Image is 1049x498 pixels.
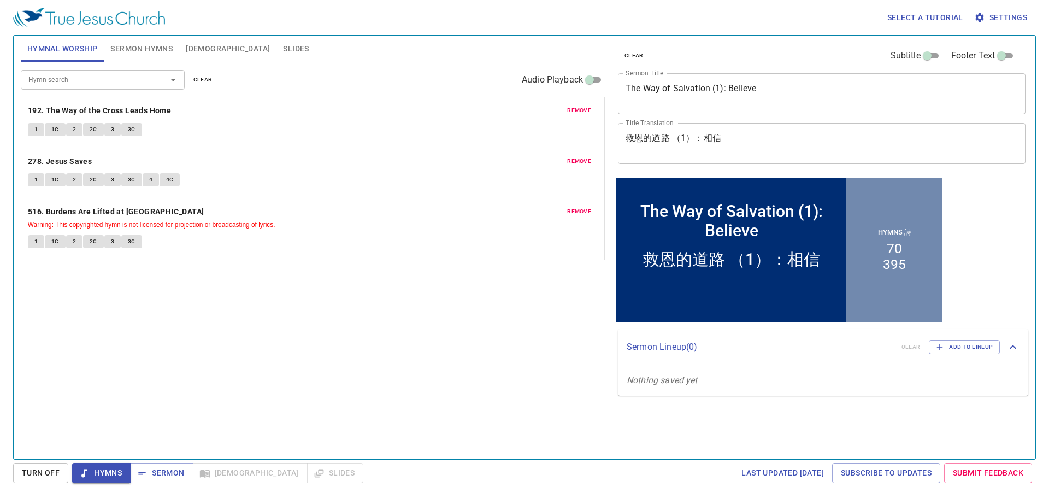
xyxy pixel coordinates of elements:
[626,133,1018,154] textarea: 救恩的道路 （1）：相信
[627,375,698,385] i: Nothing saved yet
[929,340,1000,354] button: Add to Lineup
[28,104,171,118] b: 192. The Way of the Cross Leads Home
[627,341,893,354] p: Sermon Lineup ( 0 )
[28,173,44,186] button: 1
[51,175,59,185] span: 1C
[111,237,114,247] span: 3
[624,51,644,61] span: clear
[27,42,98,56] span: Hymnal Worship
[737,463,828,483] a: Last updated [DATE]
[618,49,650,62] button: clear
[567,207,591,216] span: remove
[81,466,122,480] span: Hymns
[104,235,121,248] button: 3
[143,173,159,186] button: 4
[90,237,97,247] span: 2C
[34,125,38,134] span: 1
[283,42,309,56] span: Slides
[13,8,165,27] img: True Jesus Church
[121,123,142,136] button: 3C
[45,123,66,136] button: 1C
[104,173,121,186] button: 3
[561,104,598,117] button: remove
[28,104,173,118] button: 192. The Way of the Cross Leads Home
[83,123,104,136] button: 2C
[22,466,60,480] span: Turn Off
[972,8,1032,28] button: Settings
[193,75,213,85] span: clear
[72,463,131,483] button: Hymns
[891,49,921,62] span: Subtitle
[561,205,598,218] button: remove
[28,221,275,229] small: Warning: This copyrighted hymn is not licensed for projection or broadcasting of lyrics.
[83,235,104,248] button: 2C
[121,235,142,248] button: 3C
[561,155,598,168] button: remove
[34,175,38,185] span: 1
[28,155,92,168] b: 278. Jesus Saves
[51,237,59,247] span: 1C
[887,11,963,25] span: Select a tutorial
[522,73,583,86] span: Audio Playback
[951,49,995,62] span: Footer Text
[66,173,82,186] button: 2
[160,173,180,186] button: 4C
[28,155,94,168] button: 278. Jesus Saves
[128,237,135,247] span: 3C
[73,175,76,185] span: 2
[567,156,591,166] span: remove
[883,8,968,28] button: Select a tutorial
[104,123,121,136] button: 3
[128,175,135,185] span: 3C
[121,173,142,186] button: 3C
[166,175,174,185] span: 4C
[187,73,219,86] button: clear
[73,237,76,247] span: 2
[45,235,66,248] button: 1C
[66,123,82,136] button: 2
[90,125,97,134] span: 2C
[614,175,945,325] iframe: from-child
[186,42,270,56] span: [DEMOGRAPHIC_DATA]
[45,173,66,186] button: 1C
[28,205,204,219] b: 516. Burdens Are Lifted at [GEOGRAPHIC_DATA]
[139,466,184,480] span: Sermon
[34,237,38,247] span: 1
[166,72,181,87] button: Open
[28,235,44,248] button: 1
[130,463,193,483] button: Sermon
[953,466,1023,480] span: Submit Feedback
[110,42,173,56] span: Sermon Hymns
[618,329,1028,365] div: Sermon Lineup(0)clearAdd to Lineup
[111,175,114,185] span: 3
[28,205,206,219] button: 516. Burdens Are Lifted at [GEOGRAPHIC_DATA]
[51,125,59,134] span: 1C
[626,83,1018,104] textarea: The Way of Salvation (1): Believe
[111,125,114,134] span: 3
[128,125,135,134] span: 3C
[28,123,44,136] button: 1
[832,463,940,483] a: Subscribe to Updates
[83,173,104,186] button: 2C
[66,235,82,248] button: 2
[976,11,1027,25] span: Settings
[13,463,68,483] button: Turn Off
[936,342,993,352] span: Add to Lineup
[741,466,824,480] span: Last updated [DATE]
[944,463,1032,483] a: Submit Feedback
[841,466,932,480] span: Subscribe to Updates
[149,175,152,185] span: 4
[90,175,97,185] span: 2C
[567,106,591,115] span: remove
[73,125,76,134] span: 2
